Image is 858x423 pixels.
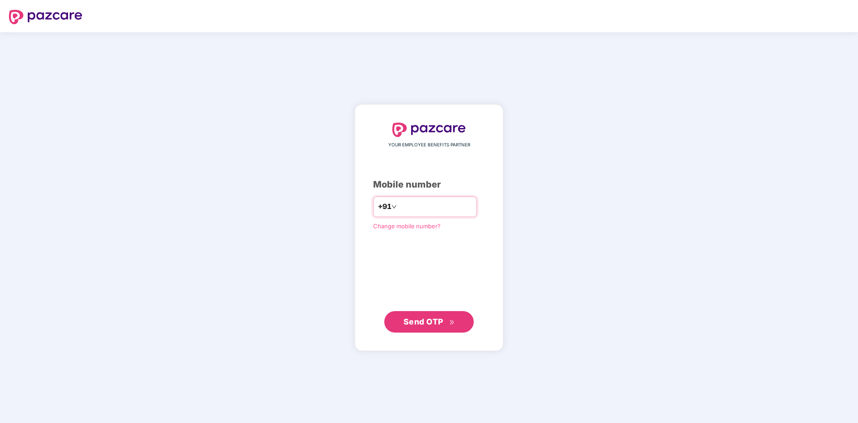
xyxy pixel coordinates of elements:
[404,317,443,326] span: Send OTP
[9,10,82,24] img: logo
[449,320,455,325] span: double-right
[373,178,485,192] div: Mobile number
[373,222,441,230] a: Change mobile number?
[392,123,466,137] img: logo
[378,201,391,212] span: +91
[384,311,474,333] button: Send OTPdouble-right
[391,204,397,209] span: down
[388,141,470,149] span: YOUR EMPLOYEE BENEFITS PARTNER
